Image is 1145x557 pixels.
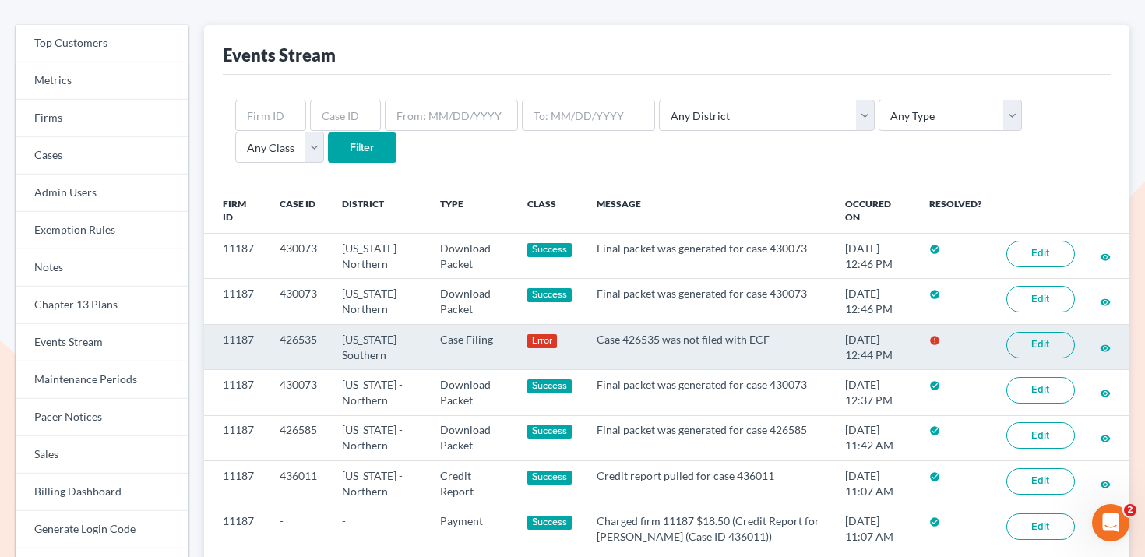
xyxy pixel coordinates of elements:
[16,212,188,249] a: Exemption Rules
[584,506,833,552] td: Charged firm 11187 $18.50 (Credit Report for [PERSON_NAME] (Case ID 436011))
[329,234,427,279] td: [US_STATE] - Northern
[527,243,572,257] div: Success
[204,461,268,506] td: 11187
[16,62,188,100] a: Metrics
[917,189,994,234] th: Resolved?
[1006,377,1075,404] a: Edit
[428,324,515,369] td: Case Filing
[329,324,427,369] td: [US_STATE] - Southern
[1100,294,1111,308] a: visibility
[929,244,940,255] i: check_circle
[428,234,515,279] td: Download Packet
[204,279,268,324] td: 11187
[1100,252,1111,263] i: visibility
[428,279,515,324] td: Download Packet
[204,189,268,234] th: Firm ID
[16,100,188,137] a: Firms
[16,137,188,175] a: Cases
[310,100,381,131] input: Case ID
[428,370,515,415] td: Download Packet
[929,425,940,436] i: check_circle
[328,132,396,164] input: Filter
[428,461,515,506] td: Credit Report
[267,415,329,460] td: 426585
[267,189,329,234] th: Case ID
[16,511,188,548] a: Generate Login Code
[204,506,268,552] td: 11187
[929,516,940,527] i: check_circle
[527,425,572,439] div: Success
[204,234,268,279] td: 11187
[584,415,833,460] td: Final packet was generated for case 426585
[833,324,917,369] td: [DATE] 12:44 PM
[1124,504,1136,516] span: 2
[929,380,940,391] i: check_circle
[235,100,306,131] input: Firm ID
[527,471,572,485] div: Success
[527,288,572,302] div: Success
[1100,388,1111,399] i: visibility
[1006,513,1075,540] a: Edit
[1006,286,1075,312] a: Edit
[329,461,427,506] td: [US_STATE] - Northern
[584,279,833,324] td: Final packet was generated for case 430073
[267,370,329,415] td: 430073
[1100,249,1111,263] a: visibility
[16,287,188,324] a: Chapter 13 Plans
[1100,433,1111,444] i: visibility
[833,461,917,506] td: [DATE] 11:07 AM
[428,189,515,234] th: Type
[833,415,917,460] td: [DATE] 11:42 AM
[833,189,917,234] th: Occured On
[267,461,329,506] td: 436011
[16,175,188,212] a: Admin Users
[267,234,329,279] td: 430073
[584,189,833,234] th: Message
[267,324,329,369] td: 426535
[527,516,572,530] div: Success
[1100,431,1111,444] a: visibility
[584,324,833,369] td: Case 426535 was not filed with ECF
[833,234,917,279] td: [DATE] 12:46 PM
[1006,241,1075,267] a: Edit
[16,474,188,511] a: Billing Dashboard
[329,415,427,460] td: [US_STATE] - Northern
[428,506,515,552] td: Payment
[1006,332,1075,358] a: Edit
[16,399,188,436] a: Pacer Notices
[1092,504,1129,541] iframe: Intercom live chat
[16,25,188,62] a: Top Customers
[329,370,427,415] td: [US_STATE] - Northern
[1100,479,1111,490] i: visibility
[329,189,427,234] th: District
[267,279,329,324] td: 430073
[833,506,917,552] td: [DATE] 11:07 AM
[833,279,917,324] td: [DATE] 12:46 PM
[929,471,940,482] i: check_circle
[1100,386,1111,399] a: visibility
[1006,422,1075,449] a: Edit
[584,461,833,506] td: Credit report pulled for case 436011
[929,289,940,300] i: check_circle
[204,415,268,460] td: 11187
[16,249,188,287] a: Notes
[527,379,572,393] div: Success
[16,324,188,361] a: Events Stream
[1100,477,1111,490] a: visibility
[1100,343,1111,354] i: visibility
[1100,297,1111,308] i: visibility
[16,436,188,474] a: Sales
[223,44,336,66] div: Events Stream
[1006,468,1075,495] a: Edit
[329,506,427,552] td: -
[527,334,558,348] div: Error
[329,279,427,324] td: [US_STATE] - Northern
[522,100,655,131] input: To: MM/DD/YYYY
[584,370,833,415] td: Final packet was generated for case 430073
[428,415,515,460] td: Download Packet
[385,100,518,131] input: From: MM/DD/YYYY
[267,506,329,552] td: -
[584,234,833,279] td: Final packet was generated for case 430073
[16,361,188,399] a: Maintenance Periods
[204,324,268,369] td: 11187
